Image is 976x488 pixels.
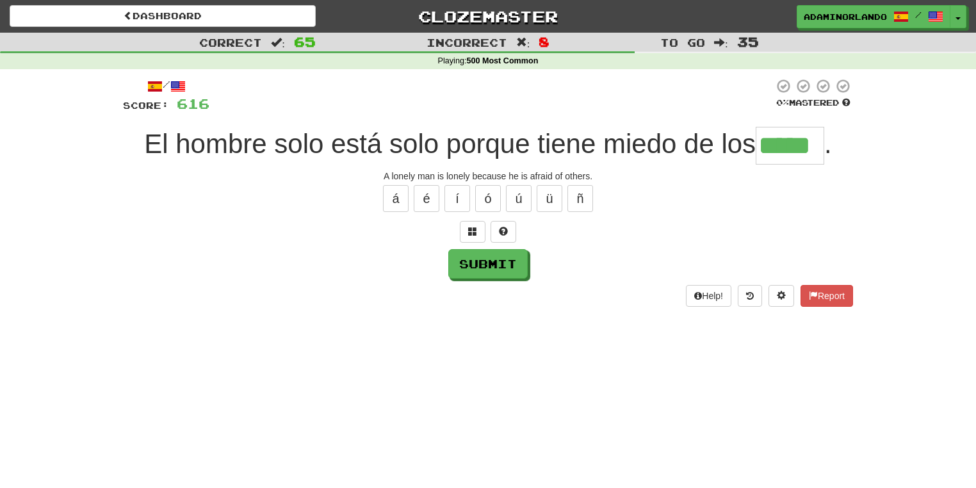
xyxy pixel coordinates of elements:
span: Correct [199,36,262,49]
button: Single letter hint - you only get 1 per sentence and score half the points! alt+h [491,221,516,243]
span: / [915,10,922,19]
span: 35 [737,34,759,49]
button: é [414,185,439,212]
span: AdamInOrlando [804,11,887,22]
div: Mastered [774,97,853,109]
button: Help! [686,285,731,307]
span: . [824,129,832,159]
strong: 500 Most Common [466,56,538,65]
span: : [516,37,530,48]
button: í [444,185,470,212]
button: ú [506,185,532,212]
button: Submit [448,249,528,279]
button: Report [801,285,853,307]
span: : [714,37,728,48]
span: 616 [177,95,209,111]
a: AdamInOrlando / [797,5,950,28]
span: Incorrect [427,36,507,49]
span: 8 [539,34,549,49]
span: 65 [294,34,316,49]
span: El hombre solo está solo porque tiene miedo de los [144,129,756,159]
div: A lonely man is lonely because he is afraid of others. [123,170,853,183]
button: ñ [567,185,593,212]
button: Switch sentence to multiple choice alt+p [460,221,485,243]
a: Dashboard [10,5,316,27]
a: Clozemaster [335,5,641,28]
button: ó [475,185,501,212]
div: / [123,78,209,94]
button: á [383,185,409,212]
span: Score: [123,100,169,111]
span: To go [660,36,705,49]
span: : [271,37,285,48]
button: Round history (alt+y) [738,285,762,307]
span: 0 % [776,97,789,108]
button: ü [537,185,562,212]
